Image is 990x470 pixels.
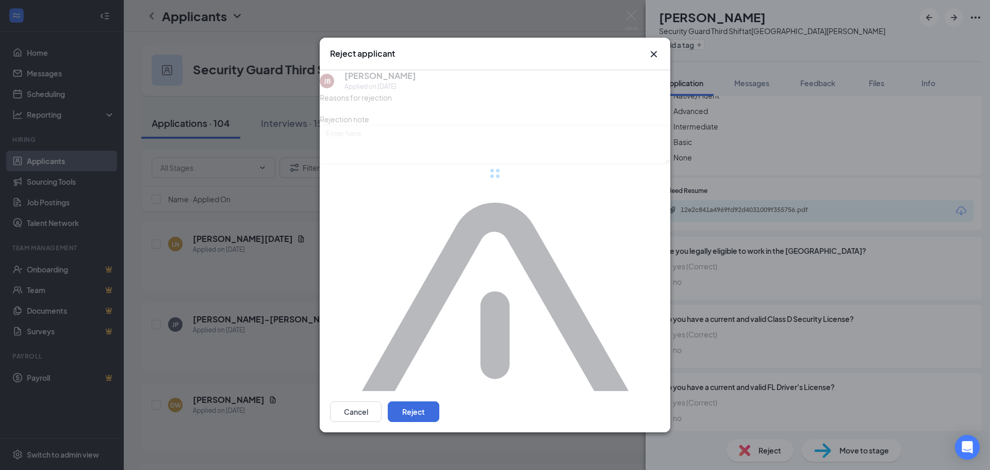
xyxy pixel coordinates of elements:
[648,48,660,60] button: Close
[330,48,395,59] h3: Reject applicant
[330,401,382,422] button: Cancel
[388,401,439,422] button: Reject
[955,435,980,460] div: Open Intercom Messenger
[648,48,660,60] svg: Cross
